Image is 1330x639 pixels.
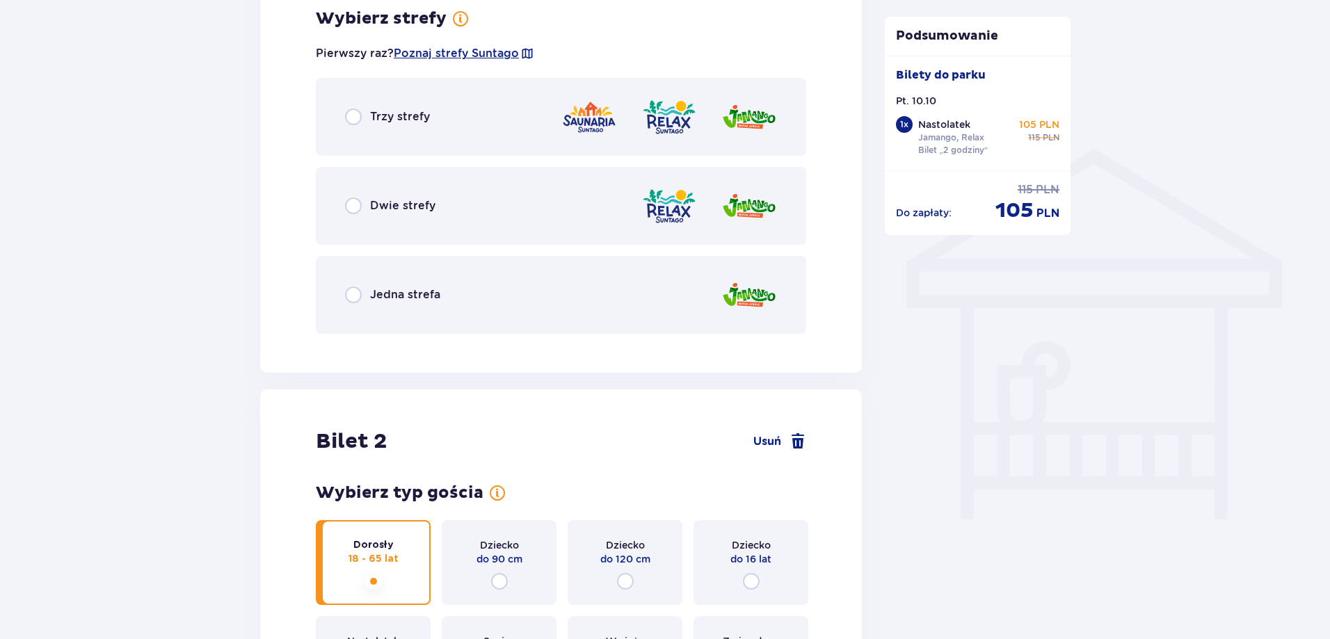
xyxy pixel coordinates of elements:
[753,434,781,449] span: Usuń
[316,46,534,61] p: Pierwszy raz?
[721,275,777,315] img: Jamango
[732,538,771,552] span: Dziecko
[394,46,519,61] a: Poznaj strefy Suntago
[896,206,952,220] p: Do zapłaty :
[606,538,645,552] span: Dziecko
[896,116,913,133] div: 1 x
[353,538,394,552] span: Dorosły
[918,144,988,156] p: Bilet „2 godziny”
[1028,131,1040,144] span: 115
[476,552,522,566] span: do 90 cm
[641,97,697,137] img: Relax
[721,186,777,226] img: Jamango
[370,109,430,124] span: Trzy strefy
[1043,131,1059,144] span: PLN
[316,428,387,455] h2: Bilet 2
[918,131,984,144] p: Jamango, Relax
[370,287,440,302] span: Jedna strefa
[348,552,399,566] span: 18 - 65 lat
[896,94,936,108] p: Pt. 10.10
[316,483,483,503] h3: Wybierz typ gościa
[480,538,519,552] span: Dziecko
[641,186,697,226] img: Relax
[600,552,650,566] span: do 120 cm
[1019,118,1059,131] p: 105 PLN
[730,552,771,566] span: do 16 lat
[885,28,1071,45] p: Podsumowanie
[1036,206,1059,221] span: PLN
[1018,182,1033,197] span: 115
[721,97,777,137] img: Jamango
[753,433,806,450] a: Usuń
[561,97,617,137] img: Saunaria
[995,197,1034,224] span: 105
[370,198,435,213] span: Dwie strefy
[1036,182,1059,197] span: PLN
[896,67,986,83] p: Bilety do parku
[918,118,970,131] p: Nastolatek
[316,8,447,29] h3: Wybierz strefy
